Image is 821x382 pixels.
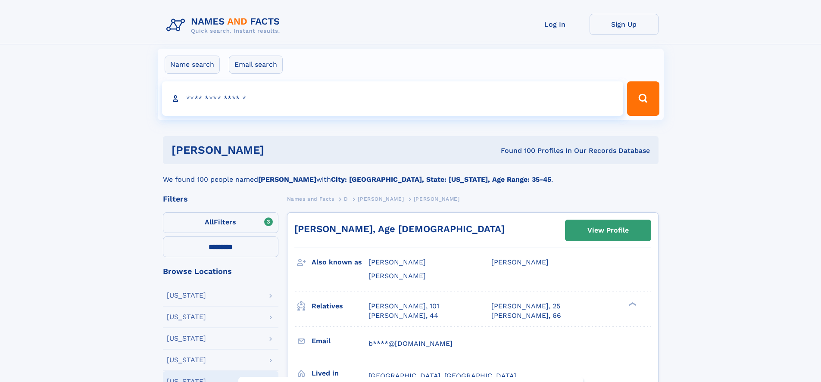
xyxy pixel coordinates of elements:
[491,258,549,266] span: [PERSON_NAME]
[312,366,368,381] h3: Lived in
[627,81,659,116] button: Search Button
[521,14,590,35] a: Log In
[167,314,206,320] div: [US_STATE]
[491,311,561,320] a: [PERSON_NAME], 66
[172,145,383,155] h1: [PERSON_NAME]
[368,372,516,380] span: [GEOGRAPHIC_DATA], [GEOGRAPHIC_DATA]
[258,175,316,183] b: [PERSON_NAME]
[331,175,551,183] b: City: [GEOGRAPHIC_DATA], State: [US_STATE], Age Range: 35-45
[344,193,348,204] a: D
[565,220,651,241] a: View Profile
[163,212,278,233] label: Filters
[358,193,404,204] a: [PERSON_NAME]
[163,164,659,185] div: We found 100 people named with .
[382,146,650,155] div: Found 100 Profiles In Our Records Database
[287,193,334,204] a: Names and Facts
[205,218,214,226] span: All
[590,14,659,35] a: Sign Up
[312,255,368,270] h3: Also known as
[358,196,404,202] span: [PERSON_NAME]
[163,195,278,203] div: Filters
[165,56,220,74] label: Name search
[229,56,283,74] label: Email search
[368,258,426,266] span: [PERSON_NAME]
[627,301,637,307] div: ❯
[312,299,368,314] h3: Relatives
[163,267,278,275] div: Browse Locations
[167,292,206,299] div: [US_STATE]
[294,224,505,234] a: [PERSON_NAME], Age [DEMOGRAPHIC_DATA]
[163,14,287,37] img: Logo Names and Facts
[587,221,629,240] div: View Profile
[368,311,438,320] a: [PERSON_NAME], 44
[491,301,560,311] a: [PERSON_NAME], 25
[344,196,348,202] span: D
[167,357,206,363] div: [US_STATE]
[162,81,624,116] input: search input
[312,334,368,348] h3: Email
[167,335,206,342] div: [US_STATE]
[414,196,460,202] span: [PERSON_NAME]
[368,301,439,311] a: [PERSON_NAME], 101
[368,272,426,280] span: [PERSON_NAME]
